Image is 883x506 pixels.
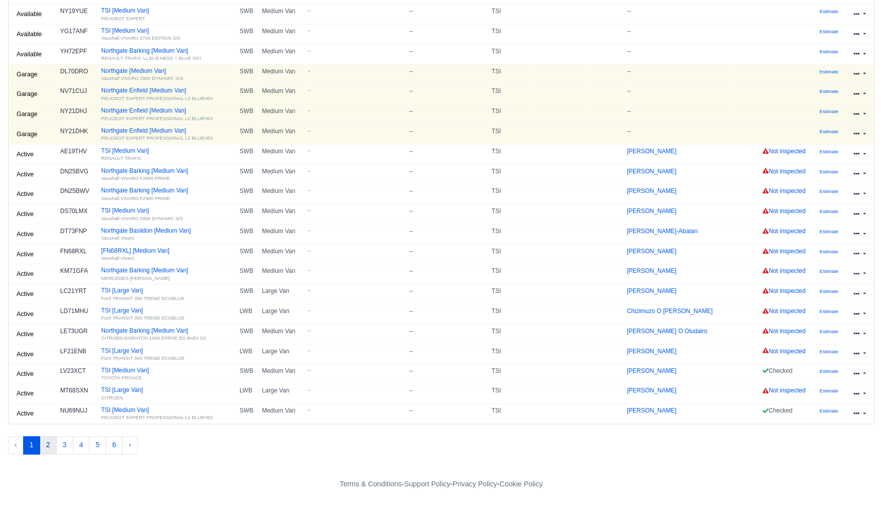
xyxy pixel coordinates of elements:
small: TOYOTA PROACE [101,375,142,381]
a: Not inspected [763,248,806,255]
strong: NY21DHJ [60,108,87,115]
a: [PERSON_NAME] O Oludairo [627,328,708,335]
td: Checked [760,404,817,424]
strong: LC21YRT [60,287,86,294]
a: Active [11,207,39,222]
small: Estimate [820,109,839,114]
a: Active [11,267,39,281]
small: Estimate [820,188,839,194]
td: -- [407,344,489,364]
td: -- [407,144,489,164]
strong: DS70LMX [60,208,88,215]
small: -- [308,87,388,93]
strong: LD71MHU [60,308,88,315]
a: Chizimuzo O [PERSON_NAME] [627,308,713,315]
a: Estimate [820,48,839,55]
strong: NY19YUE [60,8,88,15]
a: [PERSON_NAME] [627,348,677,355]
a: Not inspected [763,387,806,394]
a: Not inspected [763,328,806,335]
a: [PERSON_NAME] [627,408,677,415]
td: -- [407,384,489,404]
a: Cookie Policy [500,480,543,488]
small: -- [308,27,388,34]
td: SWB [237,184,259,205]
small: Vauxhall VIVARO 2700 EDITION S/S [101,35,180,41]
small: Vauxhall VIVARO 2900 DYNAMIC S/S [101,216,183,221]
div: - - - [155,479,728,490]
a: [PERSON_NAME] [627,267,677,274]
small: -- [308,7,388,14]
button: 6 [106,437,123,455]
strong: AE19THV [60,148,87,155]
a: Active [11,327,39,342]
td: -- [407,205,489,225]
td: -- [407,324,489,344]
td: TSI [489,324,529,344]
a: Estimate [820,348,839,355]
td: TSI [489,344,529,364]
button: 5 [89,437,106,455]
small: Estimate [820,309,839,314]
td: SWB [237,105,259,125]
a: TSI [Medium Van]PEUGEOT EXPERT [101,7,235,22]
a: Estimate [820,328,839,335]
td: TSI [489,264,529,284]
a: Garage [11,87,43,102]
small: Estimate [820,329,839,334]
td: Medium Van [259,224,305,244]
a: Northgate Enfield [Medium Van]PEUGEOT EXPERT PROFESSIONAL L2 BLUEHDI [101,87,235,102]
small: -- [308,367,388,373]
td: -- [407,44,489,64]
small: -- [308,327,388,334]
small: -- [308,67,388,74]
small: Estimate [820,69,839,74]
a: Estimate [820,287,839,294]
td: -- [407,84,489,105]
small: -- [308,107,388,114]
small: Estimate [820,268,839,274]
td: SWB [237,224,259,244]
td: LWB [237,305,259,325]
a: Northgate [Medium Van]Vauxhall VIVARO 2900 DYNAMIC S/S [101,67,235,82]
small: CITROEN DISPATCH 1000 EPRSE ED BHDI SS [101,335,206,341]
td: -- [625,25,733,45]
a: Garage [11,67,43,82]
a: [PERSON_NAME] [627,387,677,394]
small: Estimate [820,169,839,174]
td: Large Van [259,344,305,364]
small: Vauxhall VIVARO F2900 PRIME [101,175,170,181]
a: TSI [Medium Van]PEUGEOT EXPERT PROFESSIONAL L1 BLUEHDI [101,407,235,422]
strong: YH72EPF [60,48,87,55]
a: Northgate Basildon [Medium Van]Vauxhall Vivaro [101,227,235,242]
td: Medium Van [259,364,305,384]
a: TSI [Large Van]Ford TRANSIT 350 TREND ECOBLUE [101,307,235,322]
a: Available [11,47,47,62]
td: SWB [237,25,259,45]
a: [PERSON_NAME] [627,187,677,194]
button: 2 [40,437,57,455]
a: Not inspected [763,228,806,235]
td: Large Van [259,284,305,305]
td: SWB [237,84,259,105]
td: TSI [489,244,529,264]
small: PEUGEOT EXPERT PROFESSIONAL L2 BLUEHDI [101,116,213,121]
a: Active [11,347,39,362]
strong: DL70DRO [60,68,88,75]
td: SWB [237,144,259,164]
strong: DN25BWV [60,187,89,194]
span: 1 [23,437,40,455]
small: PEUGEOT EXPERT PROFESSIONAL L2 BLUEHDI [101,95,213,101]
small: -- [308,307,388,314]
a: Northgate Barking [Medium Van]MERCEDES-[PERSON_NAME] [101,267,235,281]
td: -- [625,64,733,84]
a: Not inspected [763,187,806,194]
small: -- [308,207,388,214]
td: -- [407,284,489,305]
small: Estimate [820,288,839,294]
a: Estimate [820,8,839,15]
td: -- [625,44,733,64]
a: Available [11,27,47,42]
td: -- [407,125,489,145]
small: -- [308,47,388,54]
